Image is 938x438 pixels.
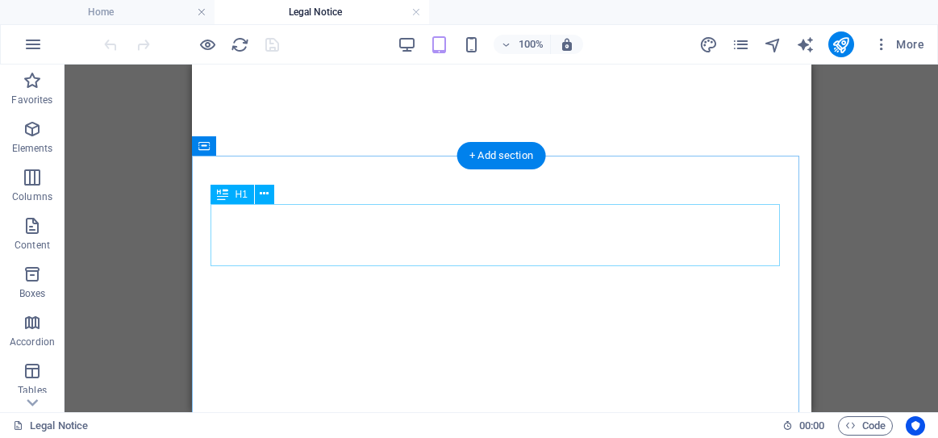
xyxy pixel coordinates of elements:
[811,419,813,432] span: :
[494,35,551,54] button: 100%
[732,35,751,54] button: pages
[230,35,249,54] button: reload
[845,416,886,436] span: Code
[732,35,750,54] i: Pages (Ctrl+Alt+S)
[873,36,924,52] span: More
[12,190,52,203] p: Columns
[12,142,53,155] p: Elements
[10,336,55,348] p: Accordion
[699,35,718,54] i: Design (Ctrl+Alt+Y)
[215,3,429,21] h4: Legal Notice
[796,35,815,54] i: AI Writer
[235,190,247,199] span: H1
[796,35,815,54] button: text_generator
[838,416,893,436] button: Code
[906,416,925,436] button: Usercentrics
[867,31,931,57] button: More
[13,416,88,436] a: Click to cancel selection. Double-click to open Pages
[828,31,854,57] button: publish
[764,35,783,54] button: navigator
[15,239,50,252] p: Content
[456,142,546,169] div: + Add section
[18,384,47,397] p: Tables
[560,37,574,52] i: On resize automatically adjust zoom level to fit chosen device.
[231,35,249,54] i: Reload page
[832,35,850,54] i: Publish
[799,416,824,436] span: 00 00
[11,94,52,106] p: Favorites
[699,35,719,54] button: design
[782,416,825,436] h6: Session time
[19,287,46,300] p: Boxes
[518,35,544,54] h6: 100%
[764,35,782,54] i: Navigator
